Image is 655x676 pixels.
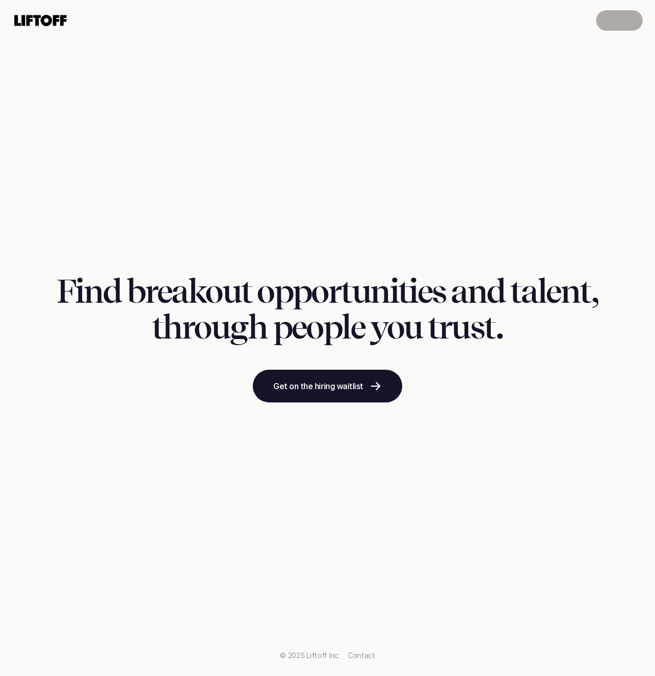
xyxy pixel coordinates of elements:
p: Get on the hiring waitlist [273,380,363,392]
a: Get on the hiring waitlist [253,370,402,402]
a: Contact [348,651,375,660]
a: Log in [596,10,643,31]
p: Log in [608,14,630,27]
h1: Find breakout opportunities and talent, through people you trust. [57,274,598,346]
p: © 2025 Liftoff Inc. [280,650,340,661]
